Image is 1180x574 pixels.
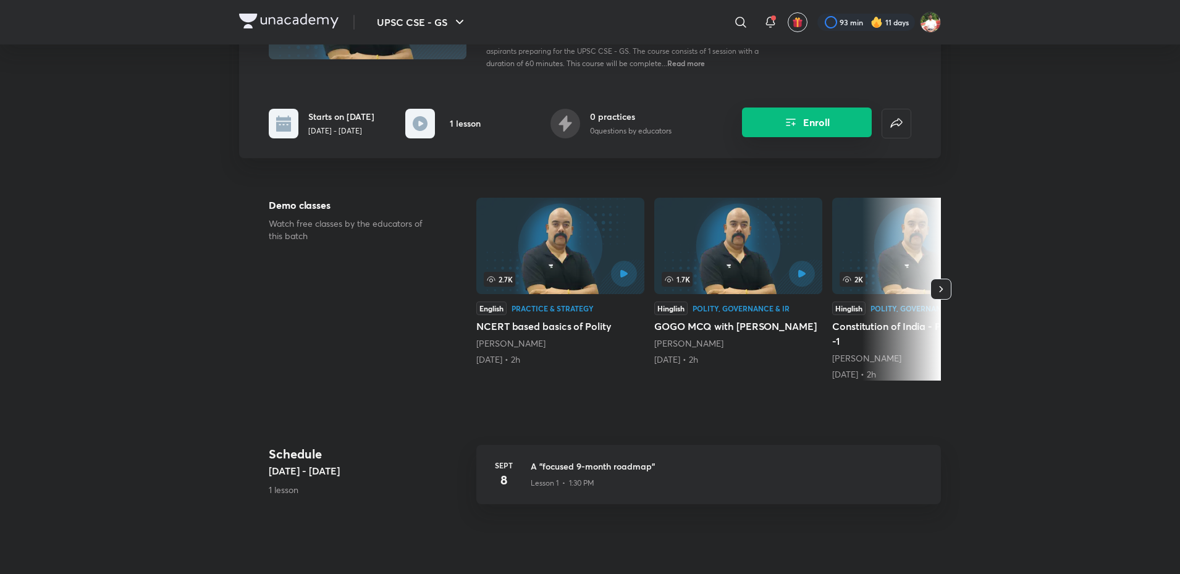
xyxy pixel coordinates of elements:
h5: NCERT based basics of Polity [476,319,644,334]
img: avatar [792,17,803,28]
span: Read more [667,58,705,68]
div: English [476,302,507,315]
div: Dr Sidharth Arora [476,337,644,350]
span: 2K [840,272,866,287]
a: 2.7KEnglishPractice & StrategyNCERT based basics of Polity[PERSON_NAME][DATE] • 2h [476,198,644,366]
div: 26th May • 2h [832,368,1000,381]
a: GOGO MCQ with Dr Sidharth Arora SIDLIVE [654,198,822,366]
span: 2.7K [484,272,515,287]
button: UPSC CSE - GS [369,10,474,35]
h3: A "focused 9-month roadmap" [531,460,926,473]
h5: Demo classes [269,198,437,213]
p: 0 questions by educators [590,125,672,137]
h5: [DATE] - [DATE] [269,463,466,478]
h6: 0 practices [590,110,672,123]
div: Hinglish [654,302,688,315]
a: 1.7KHinglishPolity, Governance & IRGOGO MCQ with [PERSON_NAME][PERSON_NAME][DATE] • 2h [654,198,822,366]
p: [DATE] - [DATE] [308,125,374,137]
h6: 1 lesson [450,117,481,130]
div: Practice & Strategy [512,305,594,312]
p: Lesson 1 • 1:30 PM [531,478,594,489]
img: Company Logo [239,14,339,28]
img: streak [870,16,883,28]
a: Constitution of India - Page by Page -1 [832,198,1000,381]
div: Polity, Governance & IR [693,305,790,312]
a: NCERT based basics of Polity [476,198,644,366]
h5: Constitution of India - Page by Page -1 [832,319,1000,348]
a: Company Logo [239,14,339,32]
div: Dr Sidharth Arora [654,337,822,350]
button: Enroll [742,108,872,137]
p: Watch free classes by the educators of this batch [269,217,437,242]
h5: GOGO MCQ with [PERSON_NAME] [654,319,822,334]
span: 1.7K [662,272,693,287]
a: 2KHinglishPolity, Governance & IRConstitution of India - Page by Page -1[PERSON_NAME][DATE] • 2h [832,198,1000,381]
a: [PERSON_NAME] [654,337,723,349]
img: Shashank Soni [920,12,941,33]
span: Orientation Session on 2026 preparation. The course will be helpful for all aspirants preparing f... [486,34,759,68]
h6: Sept [491,460,516,471]
a: [PERSON_NAME] [832,352,901,364]
button: avatar [788,12,807,32]
p: 1 lesson [269,483,466,496]
div: 23rd May • 2h [654,353,822,366]
h4: Schedule [269,445,466,463]
a: [PERSON_NAME] [476,337,546,349]
a: Sept8A "focused 9-month roadmap"Lesson 1 • 1:30 PM [476,445,941,519]
h4: 8 [491,471,516,489]
button: false [882,109,911,138]
div: Dr Sidharth Arora [832,352,1000,365]
div: 4th Apr • 2h [476,353,644,366]
h6: Starts on [DATE] [308,110,374,123]
div: Hinglish [832,302,866,315]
